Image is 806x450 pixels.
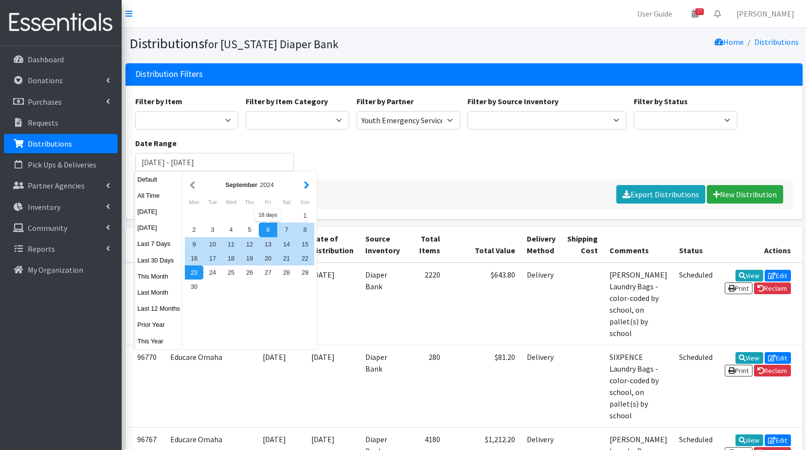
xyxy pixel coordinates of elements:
[135,237,183,251] button: Last 7 Days
[240,196,259,208] div: Thursday
[305,262,359,345] td: [DATE]
[204,37,339,51] small: for [US_STATE] Diaper Bank
[707,185,783,204] a: New Distribution
[446,262,521,345] td: $643.80
[185,223,203,237] div: 2
[135,188,183,203] button: All Time
[129,35,461,52] h1: Distributions
[125,262,164,345] td: 96765
[259,237,277,251] div: 13
[259,223,277,237] div: 6
[135,153,294,171] input: January 1, 2011 - December 31, 2011
[673,262,718,345] td: Scheduled
[28,244,55,254] p: Reports
[277,237,296,251] div: 14
[203,251,222,265] div: 17
[203,265,222,280] div: 24
[135,221,183,235] button: [DATE]
[296,208,314,223] div: 1
[185,196,203,208] div: Monday
[446,345,521,427] td: $81.20
[765,352,791,364] a: Edit
[135,301,183,316] button: Last 12 Months
[135,205,183,219] button: [DATE]
[222,265,240,280] div: 25
[28,139,72,149] p: Distributions
[4,239,118,259] a: Reports
[125,345,164,427] td: 96770
[4,134,118,153] a: Distributions
[754,365,791,376] a: Reclaim
[467,95,558,107] label: Filter by Source Inventory
[521,262,561,345] td: Delivery
[296,265,314,280] div: 29
[135,95,182,107] label: Filter by Item
[240,223,259,237] div: 5
[4,260,118,280] a: My Organization
[359,227,409,262] th: Source Inventory
[673,345,718,427] td: Scheduled
[4,50,118,69] a: Dashboard
[296,237,314,251] div: 15
[4,218,118,238] a: Community
[296,251,314,265] div: 22
[715,37,744,47] a: Home
[164,345,257,427] td: Educare Omaha
[246,95,328,107] label: Filter by Item Category
[28,265,83,275] p: My Organization
[28,55,64,64] p: Dashboard
[185,265,203,280] div: 23
[225,181,257,188] strong: September
[735,270,763,281] a: View
[4,113,118,132] a: Requests
[135,69,203,79] h3: Distribution Filters
[409,262,446,345] td: 2220
[604,345,673,427] td: SIXPENCE Laundry Bags - color-coded by school, on pallet(s) by school
[735,434,763,446] a: View
[185,237,203,251] div: 9
[725,365,752,376] a: Print
[305,227,359,262] th: Date of Distribution
[28,75,63,85] p: Donations
[203,237,222,251] div: 10
[754,282,791,294] a: Reclaim
[409,345,446,427] td: 280
[277,251,296,265] div: 21
[673,227,718,262] th: Status
[257,345,305,427] td: [DATE]
[604,262,673,345] td: [PERSON_NAME] Laundry Bags - color-coded by school, on pallet(s) by school
[4,176,118,195] a: Partner Agencies
[222,196,240,208] div: Wednesday
[203,223,222,237] div: 3
[222,251,240,265] div: 18
[765,434,791,446] a: Edit
[359,262,409,345] td: Diaper Bank
[616,185,705,204] a: Export Distributions
[28,160,96,169] p: Pick Ups & Deliveries
[305,345,359,427] td: [DATE]
[259,265,277,280] div: 27
[135,137,177,149] label: Date Range
[634,95,688,107] label: Filter by Status
[135,172,183,187] button: Default
[240,251,259,265] div: 19
[135,285,183,300] button: Last Month
[277,196,296,208] div: Saturday
[296,196,314,208] div: Sunday
[359,345,409,427] td: Diaper Bank
[259,196,277,208] div: Friday
[28,202,60,212] p: Inventory
[446,227,521,262] th: Total Value
[521,345,561,427] td: Delivery
[695,8,704,15] span: 17
[4,197,118,217] a: Inventory
[725,282,752,294] a: Print
[4,155,118,174] a: Pick Ups & Deliveries
[684,4,706,23] a: 17
[222,223,240,237] div: 4
[135,253,183,267] button: Last 30 Days
[240,265,259,280] div: 26
[203,196,222,208] div: Tuesday
[277,265,296,280] div: 28
[135,318,183,332] button: Prior Year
